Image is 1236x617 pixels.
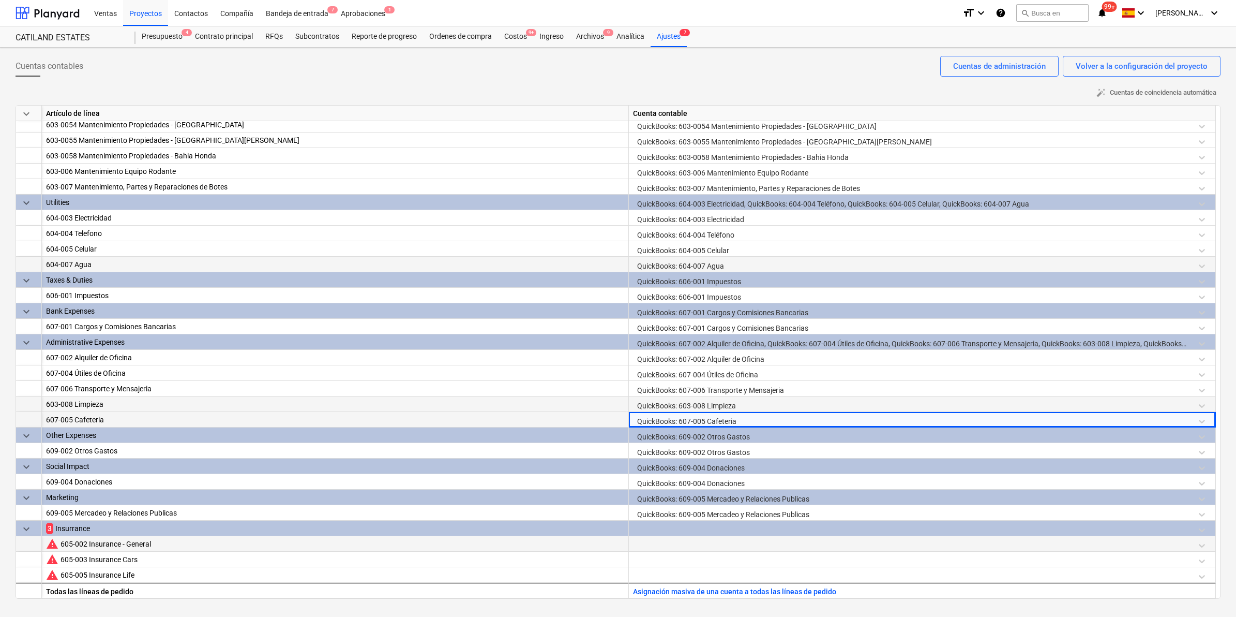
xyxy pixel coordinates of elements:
[498,26,533,47] div: Costos
[1063,56,1220,77] button: Volver a la configuración del proyecto
[1155,9,1207,17] span: [PERSON_NAME]
[46,350,624,365] div: 607-002 Alquiler de Oficina
[1102,2,1117,12] span: 99+
[1092,85,1220,101] button: Cuentas de coincidencia automática
[46,241,624,257] div: 604-005 Celular
[46,303,624,319] div: Bank Expenses
[345,26,423,47] a: Reporte de progreso
[996,7,1006,19] i: Base de conocimientos
[46,553,58,566] span: No se eligió una cuenta contable para el artículo de línea. No se permite conectar el artículo de...
[20,523,33,535] span: keyboard_arrow_down
[327,6,338,13] span: 7
[680,29,690,36] span: 7
[423,26,498,47] a: Ordenes de compra
[46,490,624,505] div: Marketing
[46,148,624,164] div: 603-0058 Mantenimiento Propiedades - Bahia Honda
[20,305,33,318] span: keyboard_arrow_down
[1021,9,1029,17] span: search
[1076,60,1208,73] div: Volver a la configuración del proyecto
[570,26,610,47] div: Archivos
[1016,4,1089,22] button: Busca en
[20,197,33,209] span: keyboard_arrow_down
[289,26,345,47] a: Subcontratos
[651,26,687,47] a: Ajustes7
[46,288,624,303] div: 606-001 Impuestos
[1184,567,1236,617] iframe: Chat Widget
[42,106,629,121] div: Artículo de línea
[135,26,189,47] div: Presupuesto
[46,133,624,148] div: 603-0055 Mantenimiento Propiedades - San Lorenzo
[61,567,624,583] div: 605-005 Insurance Life
[46,334,624,350] div: Administrative Expenses
[46,365,624,381] div: 607-004 Útiles de Oficina
[46,272,624,288] div: Taxes & Duties
[1097,7,1107,19] i: notifications
[975,7,987,19] i: keyboard_arrow_down
[46,412,624,428] div: 607-005 Cafeteria
[46,523,53,534] span: 3
[46,428,624,443] div: Other Expenses
[182,29,192,36] span: 4
[189,26,259,47] a: Contrato principal
[259,26,289,47] a: RFQs
[1184,567,1236,617] div: Widget de chat
[20,492,33,504] span: keyboard_arrow_down
[135,26,189,47] a: Presupuesto4
[16,60,83,72] span: Cuentas contables
[498,26,533,47] a: Costos9+
[46,459,624,474] div: Social Impact
[20,108,33,120] span: keyboard_arrow_down
[61,536,624,552] div: 605-002 Insurance - General
[46,210,624,226] div: 604-003 Electricidad
[570,26,610,47] a: Archivos9
[46,319,624,334] div: 607-001 Cargos y Comisiones Bancarias
[651,26,687,47] div: Ajustes
[46,195,624,210] div: Utilities
[55,521,624,536] div: Insurrance
[46,117,624,133] div: 603-0054 Mantenimiento Propiedades - Punta Brava
[46,538,58,550] span: No se eligió una cuenta contable para el artículo de línea. No se permite conectar el artículo de...
[46,164,624,179] div: 603-006 Mantenimiento Equipo Rodante
[1096,87,1216,99] span: Cuentas de coincidencia automática
[953,60,1046,73] div: Cuentas de administración
[1096,88,1106,97] span: auto_fix_high
[46,505,624,521] div: 609-005 Mercadeo y Relaciones Publicas
[1135,7,1147,19] i: keyboard_arrow_down
[46,474,624,490] div: 609-004 Donaciones
[46,396,624,412] div: 603-008 Limpieza
[533,26,570,47] a: Ingreso
[633,583,836,599] button: Asignación masiva de una cuenta a todas las líneas de pedido
[384,6,395,13] span: 1
[46,443,624,459] div: 609-002 Otros Gastos
[46,381,624,396] div: 607-006 Transporte y Mensajeria
[610,26,651,47] a: Analítica
[61,552,624,567] div: 605-003 Insurance Cars
[940,56,1059,77] button: Cuentas de administración
[42,582,629,598] div: Todas las líneas de pedido
[46,226,624,241] div: 604-004 Telefono
[46,569,58,581] span: No se eligió una cuenta contable para el artículo de línea. No se permite conectar el artículo de...
[20,274,33,287] span: keyboard_arrow_down
[20,430,33,442] span: keyboard_arrow_down
[46,257,624,272] div: 604-007 Agua
[526,29,536,36] span: 9+
[603,29,613,36] span: 9
[20,336,33,349] span: keyboard_arrow_down
[20,461,33,473] span: keyboard_arrow_down
[16,33,123,43] div: CATILAND ESTATES
[962,7,975,19] i: format_size
[629,106,1216,121] div: Cuenta contable
[46,179,624,195] div: 603-007 Mantenimiento, Partes y Reparaciones de Botes
[1208,7,1220,19] i: keyboard_arrow_down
